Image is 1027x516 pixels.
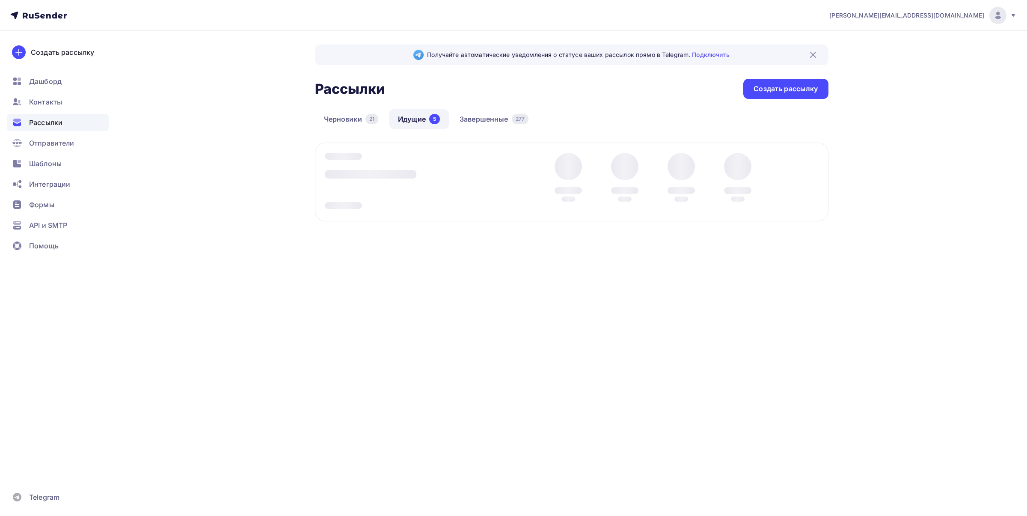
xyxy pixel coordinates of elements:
[451,109,537,129] a: Завершенные277
[427,51,729,59] span: Получайте автоматические уведомления о статусе ваших рассылок прямо в Telegram.
[29,179,70,189] span: Интеграции
[829,11,984,20] span: [PERSON_NAME][EMAIL_ADDRESS][DOMAIN_NAME]
[29,492,59,502] span: Telegram
[29,220,67,230] span: API и SMTP
[692,51,729,58] a: Подключить
[315,109,388,129] a: Черновики21
[29,117,62,128] span: Рассылки
[315,81,385,98] h2: Рассылки
[7,196,109,213] a: Формы
[7,73,109,90] a: Дашборд
[389,109,449,129] a: Идущие5
[365,114,378,124] div: 21
[829,7,1017,24] a: [PERSON_NAME][EMAIL_ADDRESS][DOMAIN_NAME]
[7,155,109,172] a: Шаблоны
[29,97,62,107] span: Контакты
[7,93,109,110] a: Контакты
[7,114,109,131] a: Рассылки
[754,84,818,94] div: Создать рассылку
[31,47,94,57] div: Создать рассылку
[512,114,528,124] div: 277
[29,241,59,251] span: Помощь
[429,114,440,124] div: 5
[7,134,109,152] a: Отправители
[413,50,424,60] img: Telegram
[29,138,74,148] span: Отправители
[29,76,62,86] span: Дашборд
[29,158,62,169] span: Шаблоны
[29,200,54,210] span: Формы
